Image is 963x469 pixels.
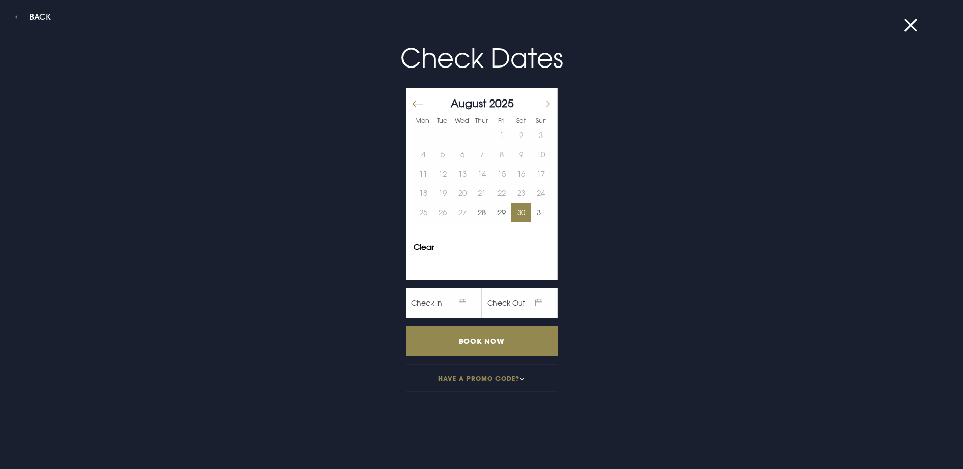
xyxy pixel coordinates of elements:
[492,203,512,222] td: Choose Friday, August 29, 2025 as your start date.
[482,288,558,318] span: Check Out
[489,96,514,110] span: 2025
[511,203,531,222] td: Choose Saturday, August 30, 2025 as your start date.
[531,203,551,222] td: Choose Sunday, August 31, 2025 as your start date.
[240,39,723,78] p: Check Dates
[472,203,492,222] td: Choose Thursday, August 28, 2025 as your start date.
[406,326,558,356] input: Book Now
[412,93,424,114] button: Move backward to switch to the previous month.
[531,203,551,222] button: 31
[406,364,558,392] button: Have a promo code?
[414,243,434,251] button: Clear
[492,203,512,222] button: 29
[511,203,531,222] button: 30
[406,288,482,318] span: Check In
[472,203,492,222] button: 28
[538,93,550,114] button: Move forward to switch to the next month.
[15,13,51,24] button: Back
[451,96,486,110] span: August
